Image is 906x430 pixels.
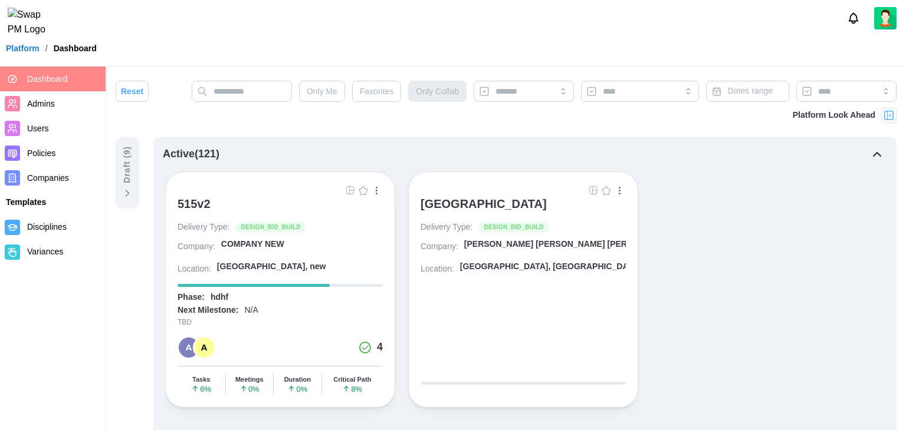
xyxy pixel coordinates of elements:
span: Reset [121,81,143,101]
div: Location: [178,263,211,275]
span: Companies [27,173,69,183]
button: Dates range [706,81,789,102]
div: [GEOGRAPHIC_DATA], [GEOGRAPHIC_DATA] [460,261,641,273]
span: Dates range [728,86,773,95]
button: Only Me [299,81,345,102]
a: Platform [6,44,40,52]
div: Draft ( 9 ) [121,146,134,183]
div: A [194,338,214,358]
div: COMPANY NEW [221,239,284,250]
div: Dashboard [54,44,97,52]
div: Delivery Type: [421,221,472,233]
div: Next Milestone: [178,305,238,316]
a: [GEOGRAPHIC_DATA] [421,197,626,221]
span: Disciplines [27,222,67,231]
button: Grid Icon [587,184,600,197]
div: Location: [421,263,454,275]
img: Swap PM Logo [8,8,55,37]
a: Zulqarnain Khalil [874,7,897,29]
span: Admins [27,99,55,108]
span: Users [27,124,49,133]
img: Project Look Ahead Button [883,110,895,121]
span: Dashboard [27,74,68,84]
span: Only Me [307,81,337,101]
span: 0 % [239,385,260,393]
div: Delivery Type: [178,221,229,233]
div: TBD [178,317,383,328]
div: [PERSON_NAME] [PERSON_NAME] [PERSON_NAME] A... [464,239,691,250]
a: [PERSON_NAME] [PERSON_NAME] [PERSON_NAME] A... [464,239,626,254]
button: Empty Star [357,184,370,197]
div: Templates [6,196,100,209]
div: Critical Path [333,376,371,383]
button: Grid Icon [344,184,357,197]
div: Duration [284,376,311,383]
div: Meetings [235,376,264,383]
button: Notifications [843,8,864,28]
img: Empty Star [602,186,611,195]
div: Company: [178,241,215,253]
div: / [45,44,48,52]
div: [GEOGRAPHIC_DATA] [421,197,547,211]
span: Variances [27,247,63,256]
img: 2Q== [874,7,897,29]
button: Empty Star [600,184,613,197]
span: 6 % [191,385,211,393]
div: 4 [377,339,383,356]
span: DESIGN_BID_BUILD [484,223,543,232]
span: 8 % [342,385,362,393]
div: [GEOGRAPHIC_DATA], new [217,261,326,273]
div: Tasks [192,376,210,383]
div: hdhf [211,292,228,303]
div: A [179,338,199,358]
span: Favorites [360,81,394,101]
div: Active ( 121 ) [163,146,219,163]
a: 515v2 [178,197,383,221]
img: Grid Icon [346,186,355,195]
div: Platform Look Ahead [793,109,875,122]
img: Empty Star [359,186,368,195]
img: Grid Icon [589,186,598,195]
a: COMPANY NEW [221,239,383,254]
span: DESIGN_BID_BUILD [241,223,300,232]
div: 515v2 [178,197,211,211]
div: Company: [421,241,458,253]
span: 0 % [287,385,307,393]
button: Reset [116,81,149,102]
div: N/A [244,305,258,316]
span: Policies [27,148,55,158]
div: Phase: [178,292,205,303]
button: Favorites [352,81,402,102]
